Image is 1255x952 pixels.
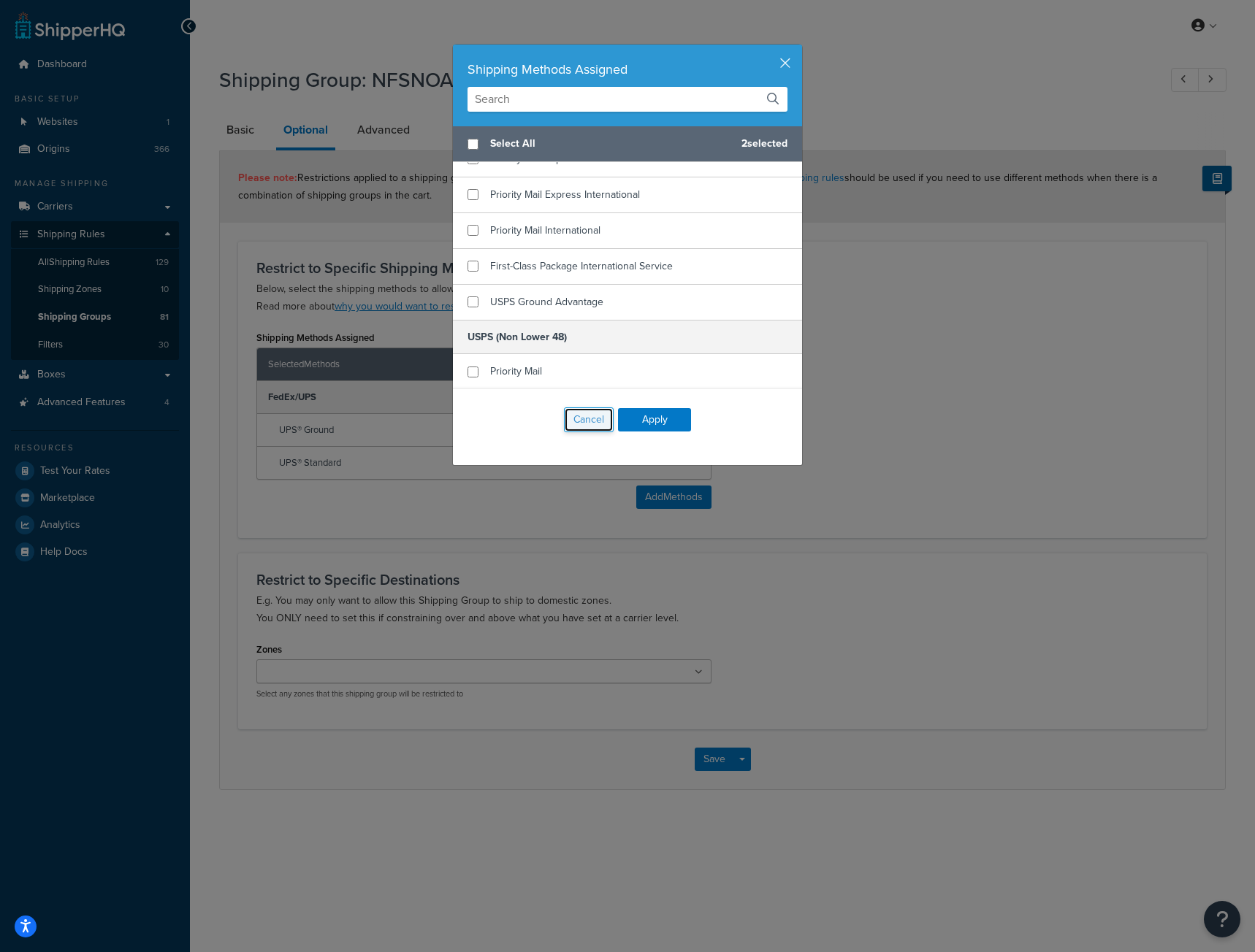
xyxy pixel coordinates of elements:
[490,151,581,166] span: Priority Mail Express
[490,364,542,379] span: Priority Mail
[453,320,802,354] h5: USPS (Non Lower 48)
[618,408,691,431] button: Apply
[490,294,603,310] span: USPS Ground Advantage
[490,187,640,202] span: Priority Mail Express International
[453,126,802,162] div: 2 selected
[564,407,614,432] button: Cancel
[490,258,673,274] span: First-Class Package International Service
[468,87,787,112] input: Search
[490,134,730,154] span: Select All
[468,59,787,80] div: Shipping Methods Assigned
[490,223,600,238] span: Priority Mail International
